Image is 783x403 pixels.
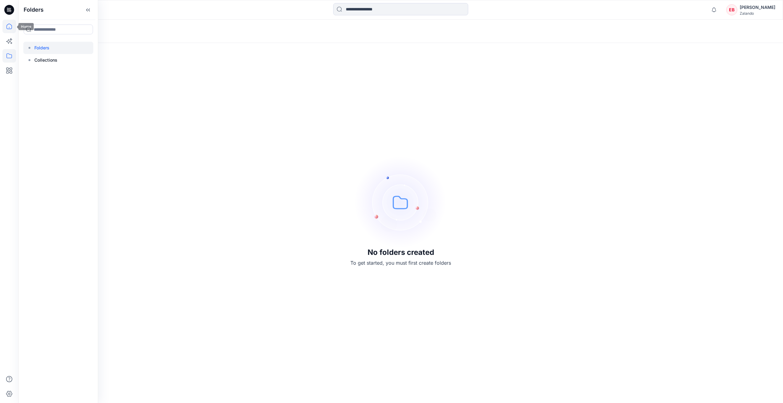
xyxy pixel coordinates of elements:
[355,156,447,248] img: empty-folders.svg
[726,4,737,15] div: EB
[350,259,451,267] p: To get started, you must first create folders
[740,11,775,16] div: Zalando
[34,56,57,64] p: Collections
[740,4,775,11] div: [PERSON_NAME]
[34,44,49,52] p: Folders
[368,248,434,257] h3: No folders created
